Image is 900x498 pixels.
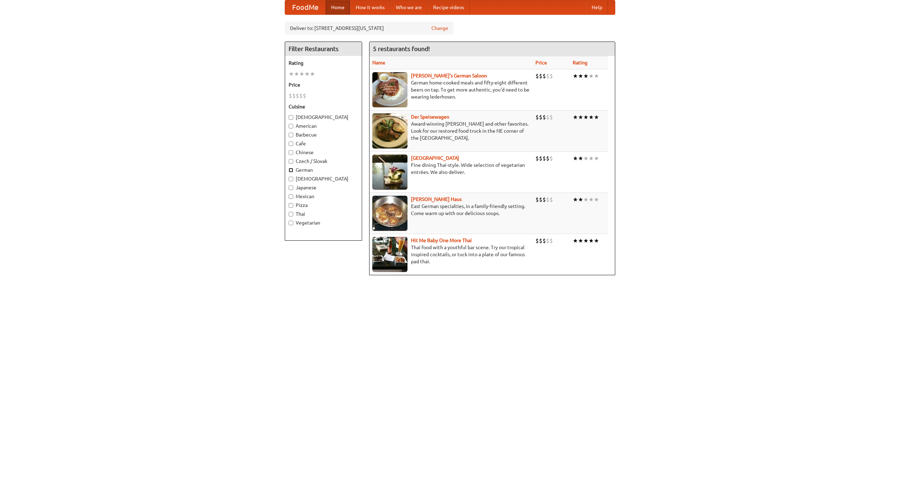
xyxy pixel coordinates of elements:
li: ★ [578,196,583,203]
a: [GEOGRAPHIC_DATA] [411,155,459,161]
p: German home-cooked meals and fifty-eight different beers on tap. To get more authentic, you'd nee... [372,79,530,100]
input: Mexican [289,194,293,199]
h5: Cuisine [289,103,358,110]
input: Pizza [289,203,293,208]
li: $ [535,155,539,162]
li: $ [539,72,542,80]
label: Vegetarian [289,219,358,226]
li: $ [535,237,539,245]
li: ★ [310,70,315,78]
li: $ [549,113,553,121]
li: ★ [594,237,599,245]
li: ★ [299,70,304,78]
a: How it works [350,0,390,14]
a: Change [431,25,448,32]
input: Vegetarian [289,221,293,225]
a: Who we are [390,0,427,14]
a: [PERSON_NAME]'s German Saloon [411,73,487,78]
li: ★ [594,155,599,162]
li: $ [292,92,296,100]
li: $ [549,72,553,80]
a: [PERSON_NAME] Haus [411,196,462,202]
li: ★ [594,196,599,203]
li: $ [546,196,549,203]
a: Home [326,0,350,14]
label: Barbecue [289,131,358,138]
li: ★ [294,70,299,78]
a: Hit Me Baby One More Thai [411,238,472,243]
li: ★ [573,72,578,80]
li: ★ [573,237,578,245]
li: ★ [583,72,589,80]
p: East German specialties, in a family-friendly setting. Come warm up with our delicious soups. [372,203,530,217]
li: ★ [589,113,594,121]
a: Name [372,60,385,65]
p: Fine dining Thai-style. Wide selection of vegetarian entrées. We also deliver. [372,162,530,176]
li: ★ [573,155,578,162]
input: Chinese [289,150,293,155]
li: $ [542,196,546,203]
input: Thai [289,212,293,216]
li: $ [539,237,542,245]
a: Rating [573,60,587,65]
li: ★ [573,113,578,121]
a: Help [586,0,608,14]
a: Price [535,60,547,65]
li: $ [542,113,546,121]
li: ★ [578,72,583,80]
li: ★ [594,113,599,121]
input: American [289,124,293,128]
a: Recipe videos [427,0,470,14]
li: ★ [583,196,589,203]
input: Barbecue [289,133,293,137]
h5: Price [289,81,358,88]
li: $ [542,237,546,245]
li: $ [549,196,553,203]
li: $ [535,72,539,80]
label: German [289,166,358,174]
li: ★ [578,155,583,162]
li: $ [289,92,292,100]
li: $ [296,92,299,100]
li: $ [542,72,546,80]
input: Czech / Slovak [289,159,293,164]
a: Der Speisewagen [411,114,449,120]
label: [DEMOGRAPHIC_DATA] [289,114,358,121]
li: $ [542,155,546,162]
li: ★ [589,72,594,80]
li: $ [535,196,539,203]
input: Cafe [289,141,293,146]
input: Japanese [289,185,293,190]
label: Chinese [289,149,358,156]
div: Deliver to: [STREET_ADDRESS][US_STATE] [285,22,454,34]
label: Cafe [289,140,358,147]
ng-pluralize: 5 restaurants found! [373,45,430,52]
input: [DEMOGRAPHIC_DATA] [289,115,293,120]
li: $ [539,155,542,162]
img: esthers.jpg [372,72,407,107]
li: $ [546,237,549,245]
li: ★ [589,196,594,203]
li: $ [539,196,542,203]
li: ★ [289,70,294,78]
img: satay.jpg [372,155,407,190]
li: ★ [304,70,310,78]
p: Thai food with a youthful bar scene. Try our tropical inspired cocktails, or tuck into a plate of... [372,244,530,265]
li: $ [546,155,549,162]
li: $ [303,92,306,100]
img: speisewagen.jpg [372,113,407,149]
li: $ [546,113,549,121]
li: ★ [573,196,578,203]
li: $ [535,113,539,121]
img: babythai.jpg [372,237,407,272]
label: Japanese [289,184,358,191]
input: German [289,168,293,172]
li: ★ [589,237,594,245]
li: ★ [578,237,583,245]
label: Czech / Slovak [289,158,358,165]
input: [DEMOGRAPHIC_DATA] [289,177,293,181]
img: kohlhaus.jpg [372,196,407,231]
